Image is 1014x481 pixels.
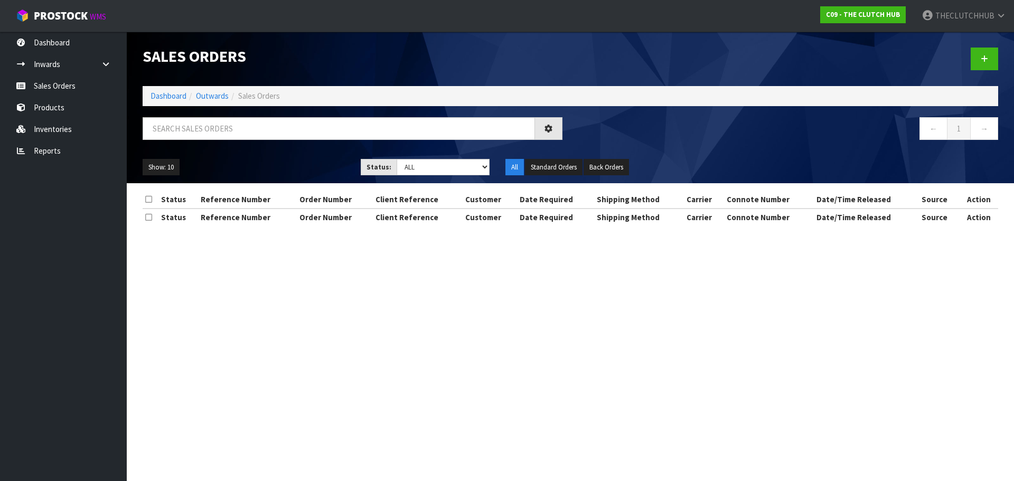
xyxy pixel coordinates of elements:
span: ProStock [34,9,88,23]
button: Standard Orders [525,159,583,176]
img: cube-alt.png [16,9,29,22]
a: Dashboard [151,91,186,101]
a: Outwards [196,91,229,101]
th: Status [158,209,198,225]
small: WMS [90,12,106,22]
th: Order Number [297,209,373,225]
th: Connote Number [724,191,814,208]
th: Date Required [517,209,594,225]
th: Date/Time Released [814,209,919,225]
th: Client Reference [373,191,463,208]
th: Customer [463,209,517,225]
strong: Status: [367,163,391,172]
span: THECLUTCHHUB [935,11,994,21]
h1: Sales Orders [143,48,562,65]
button: Show: 10 [143,159,180,176]
a: → [970,117,998,140]
th: Customer [463,191,517,208]
a: 1 [947,117,971,140]
th: Source [919,209,960,225]
a: ← [919,117,947,140]
span: Sales Orders [238,91,280,101]
th: Reference Number [198,191,297,208]
th: Shipping Method [594,191,684,208]
th: Client Reference [373,209,463,225]
th: Connote Number [724,209,814,225]
th: Action [960,209,998,225]
th: Date/Time Released [814,191,919,208]
th: Reference Number [198,209,297,225]
th: Carrier [684,209,724,225]
nav: Page navigation [578,117,998,143]
th: Source [919,191,960,208]
th: Shipping Method [594,209,684,225]
th: Action [960,191,998,208]
th: Order Number [297,191,373,208]
th: Status [158,191,198,208]
button: All [505,159,524,176]
input: Search sales orders [143,117,535,140]
th: Carrier [684,191,724,208]
button: Back Orders [584,159,629,176]
th: Date Required [517,191,594,208]
strong: C09 - THE CLUTCH HUB [826,10,900,19]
